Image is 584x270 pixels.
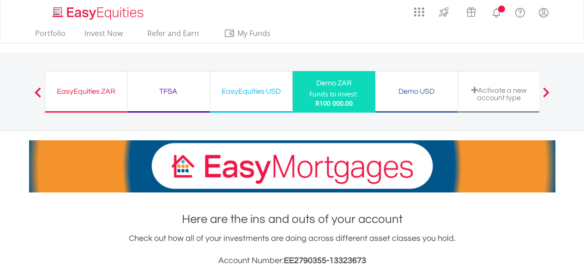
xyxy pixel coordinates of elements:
span: EE2790355-13323673 [284,256,366,265]
a: Invest Now [81,29,126,43]
img: thrive-v2.svg [436,5,452,19]
a: Portfolio [31,29,69,43]
a: AppsGrid [408,2,430,17]
a: Home page [49,2,147,21]
div: EasyEquities USD [216,85,287,98]
h3: Account Number: [29,254,555,267]
div: Check out how all of your investments are doing across different asset classes you hold. [29,232,555,267]
div: Demo ZAR [298,77,370,90]
a: Vouchers [458,2,485,19]
span: Refer and Earn [147,28,199,38]
a: Refer and Earn [138,29,209,43]
div: EasyEquities ZAR [51,85,121,98]
span: My Funds [224,27,284,39]
span: R100 000.00 [315,99,353,108]
a: Notifications [485,2,508,21]
img: EasyEquities_Logo.png [51,6,147,21]
img: grid-menu-icon.svg [414,7,424,17]
a: FAQ's and Support [508,2,532,21]
h1: Here are the ins and outs of your account [29,211,555,228]
img: vouchers-v2.svg [464,5,479,19]
div: Funds to invest: [309,90,358,99]
div: TFSA [133,85,204,98]
div: Demo USD [381,85,452,98]
a: My Profile [532,2,555,23]
div: Activate a new account type [464,86,535,102]
img: EasyMortage Promotion Banner [29,140,555,192]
